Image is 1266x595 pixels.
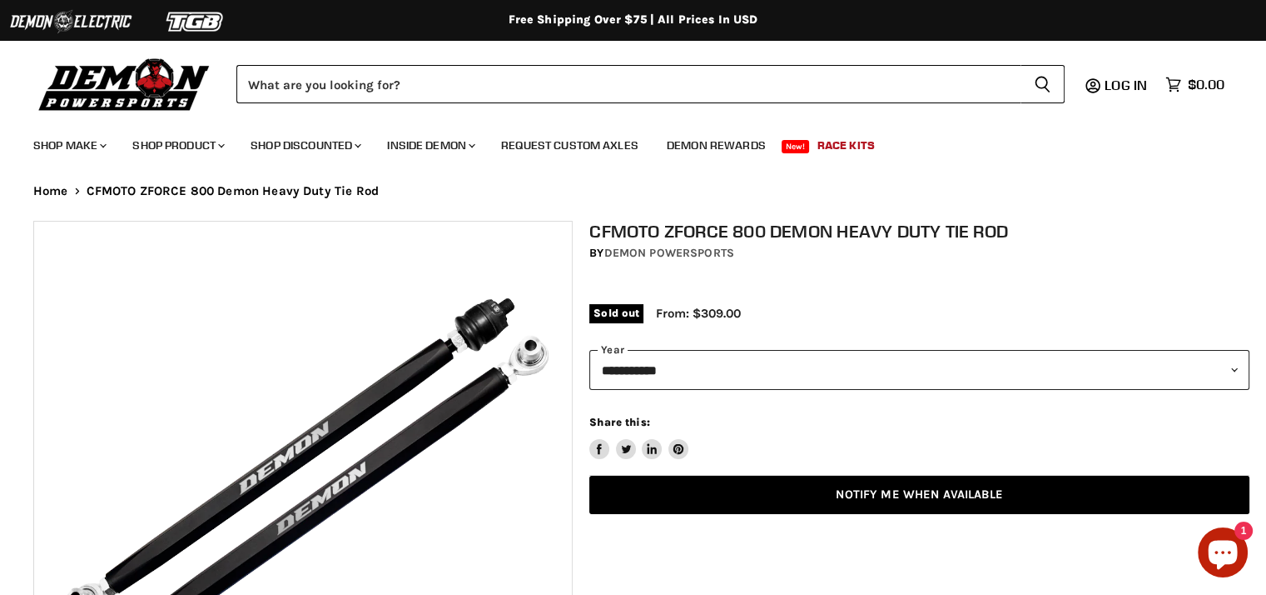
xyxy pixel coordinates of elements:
a: Demon Rewards [654,128,778,162]
img: TGB Logo 2 [133,6,258,37]
span: Share this: [589,416,649,428]
aside: Share this: [589,415,688,459]
a: Home [33,184,68,198]
h1: CFMOTO ZFORCE 800 Demon Heavy Duty Tie Rod [589,221,1249,242]
ul: Main menu [21,122,1220,162]
a: Request Custom Axles [489,128,651,162]
img: Demon Powersports [33,54,216,113]
a: Inside Demon [375,128,485,162]
button: Search [1020,65,1065,103]
a: $0.00 [1157,72,1233,97]
span: From: $309.00 [656,306,741,321]
form: Product [236,65,1065,103]
a: Log in [1097,77,1157,92]
a: Race Kits [805,128,887,162]
span: Sold out [589,304,643,322]
a: Shop Product [120,128,235,162]
input: Search [236,65,1020,103]
img: Demon Electric Logo 2 [8,6,133,37]
a: Demon Powersports [604,246,734,260]
span: CFMOTO ZFORCE 800 Demon Heavy Duty Tie Rod [87,184,379,198]
inbox-online-store-chat: Shopify online store chat [1193,527,1253,582]
select: year [589,350,1249,391]
span: Log in [1105,77,1147,93]
span: New! [782,140,810,153]
a: Shop Discounted [238,128,371,162]
a: Shop Make [21,128,117,162]
div: by [589,244,1249,262]
span: $0.00 [1188,77,1224,92]
a: Notify Me When Available [589,476,1249,515]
